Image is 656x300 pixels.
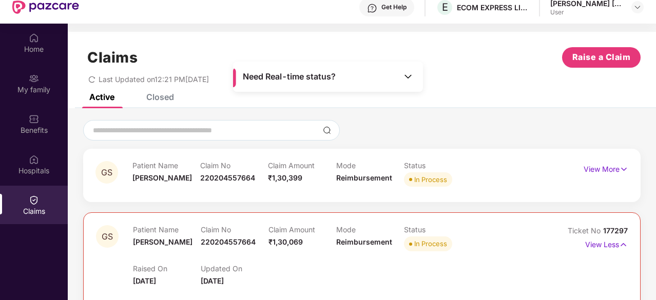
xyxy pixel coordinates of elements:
[603,226,628,235] span: 177297
[268,225,336,234] p: Claim Amount
[381,3,407,11] div: Get Help
[414,174,447,185] div: In Process
[133,276,156,285] span: [DATE]
[132,173,192,182] span: [PERSON_NAME]
[550,8,622,16] div: User
[87,49,138,66] h1: Claims
[336,173,392,182] span: Reimbursement
[29,33,39,43] img: svg+xml;base64,PHN2ZyBpZD0iSG9tZSIgeG1sbnM9Imh0dHA6Ly93d3cudzMub3JnLzIwMDAvc3ZnIiB3aWR0aD0iMjAiIG...
[268,173,302,182] span: ₹1,30,399
[414,238,447,249] div: In Process
[201,276,224,285] span: [DATE]
[200,173,255,182] span: 220204557664
[457,3,529,12] div: ECOM EXPRESS LIMITED
[146,92,174,102] div: Closed
[336,237,392,246] span: Reimbursement
[29,114,39,124] img: svg+xml;base64,PHN2ZyBpZD0iQmVuZWZpdHMiIHhtbG5zPSJodHRwOi8vd3d3LnczLm9yZy8yMDAwL3N2ZyIgd2lkdGg9Ij...
[268,237,303,246] span: ₹1,30,069
[268,161,336,170] p: Claim Amount
[133,264,201,273] p: Raised On
[132,161,200,170] p: Patient Name
[620,164,628,175] img: svg+xml;base64,PHN2ZyB4bWxucz0iaHR0cDovL3d3dy53My5vcmcvMjAwMC9zdmciIHdpZHRoPSIxNyIgaGVpZ2h0PSIxNy...
[403,71,413,82] img: Toggle Icon
[323,126,331,134] img: svg+xml;base64,PHN2ZyBpZD0iU2VhcmNoLTMyeDMyIiB4bWxucz0iaHR0cDovL3d3dy53My5vcmcvMjAwMC9zdmciIHdpZH...
[201,237,256,246] span: 220204557664
[201,264,268,273] p: Updated On
[29,195,39,205] img: svg+xml;base64,PHN2ZyBpZD0iQ2xhaW0iIHhtbG5zPSJodHRwOi8vd3d3LnczLm9yZy8yMDAwL3N2ZyIgd2lkdGg9IjIwIi...
[201,225,268,234] p: Claim No
[633,3,642,11] img: svg+xml;base64,PHN2ZyBpZD0iRHJvcGRvd24tMzJ4MzIiIHhtbG5zPSJodHRwOi8vd3d3LnczLm9yZy8yMDAwL3N2ZyIgd2...
[336,225,404,234] p: Mode
[568,226,603,235] span: Ticket No
[99,75,209,84] span: Last Updated on 12:21 PM[DATE]
[404,225,472,234] p: Status
[101,168,112,177] span: GS
[336,161,404,170] p: Mode
[88,75,95,84] span: redo
[29,154,39,165] img: svg+xml;base64,PHN2ZyBpZD0iSG9zcGl0YWxzIiB4bWxucz0iaHR0cDovL3d3dy53My5vcmcvMjAwMC9zdmciIHdpZHRoPS...
[572,51,631,64] span: Raise a Claim
[584,161,628,175] p: View More
[102,232,113,241] span: GS
[367,3,377,13] img: svg+xml;base64,PHN2ZyBpZD0iSGVscC0zMngzMiIgeG1sbnM9Imh0dHA6Ly93d3cudzMub3JnLzIwMDAvc3ZnIiB3aWR0aD...
[200,161,268,170] p: Claim No
[12,1,79,14] img: New Pazcare Logo
[133,237,192,246] span: [PERSON_NAME]
[89,92,114,102] div: Active
[562,47,641,68] button: Raise a Claim
[585,236,628,250] p: View Less
[29,73,39,84] img: svg+xml;base64,PHN2ZyB3aWR0aD0iMjAiIGhlaWdodD0iMjAiIHZpZXdCb3g9IjAgMCAyMCAyMCIgZmlsbD0ibm9uZSIgeG...
[243,71,336,82] span: Need Real-time status?
[442,1,448,13] span: E
[619,239,628,250] img: svg+xml;base64,PHN2ZyB4bWxucz0iaHR0cDovL3d3dy53My5vcmcvMjAwMC9zdmciIHdpZHRoPSIxNyIgaGVpZ2h0PSIxNy...
[133,225,201,234] p: Patient Name
[404,161,472,170] p: Status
